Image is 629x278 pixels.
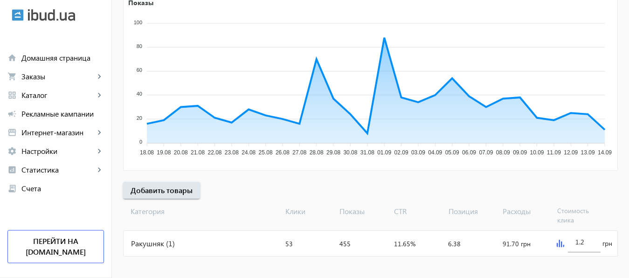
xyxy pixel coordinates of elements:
[21,90,95,100] span: Каталог
[336,206,390,224] span: Показы
[499,206,553,224] span: Расходы
[530,149,544,156] tspan: 10.09
[7,165,17,174] mat-icon: analytics
[445,149,459,156] tspan: 05.09
[259,149,273,156] tspan: 25.08
[496,149,510,156] tspan: 08.09
[547,149,561,156] tspan: 11.09
[157,149,171,156] tspan: 19.08
[134,19,142,25] tspan: 100
[7,53,17,63] mat-icon: home
[479,149,493,156] tspan: 07.09
[428,149,442,156] tspan: 04.09
[445,206,499,224] span: Позиция
[7,90,17,100] mat-icon: grid_view
[137,91,142,97] tspan: 40
[95,146,104,156] mat-icon: keyboard_arrow_right
[390,206,445,224] span: CTR
[137,43,142,49] tspan: 80
[21,184,104,193] span: Счета
[95,128,104,137] mat-icon: keyboard_arrow_right
[137,67,142,73] tspan: 60
[137,115,142,121] tspan: 20
[276,149,290,156] tspan: 26.08
[140,149,154,156] tspan: 18.08
[21,72,95,81] span: Заказы
[343,149,357,156] tspan: 30.08
[191,149,205,156] tspan: 21.08
[7,128,17,137] mat-icon: storefront
[339,239,351,248] span: 455
[7,184,17,193] mat-icon: receipt_long
[124,231,282,256] div: Ракушняк (1)
[225,149,239,156] tspan: 23.08
[95,165,104,174] mat-icon: keyboard_arrow_right
[411,149,425,156] tspan: 03.09
[174,149,188,156] tspan: 20.08
[394,149,408,156] tspan: 02.09
[21,128,95,137] span: Интернет-магазин
[553,206,608,224] span: Стоимость клика
[513,149,527,156] tspan: 09.09
[21,165,95,174] span: Статистика
[7,146,17,156] mat-icon: settings
[503,239,531,248] span: 91.70 грн
[394,239,415,248] span: 11.65%
[7,72,17,81] mat-icon: shopping_cart
[123,206,282,224] span: Категория
[285,239,293,248] span: 53
[21,53,104,63] span: Домашняя страница
[7,230,104,263] a: Перейти на [DOMAIN_NAME]
[581,149,595,156] tspan: 13.09
[602,239,612,248] span: грн
[360,149,374,156] tspan: 31.08
[242,149,256,156] tspan: 24.08
[292,149,306,156] tspan: 27.08
[326,149,340,156] tspan: 29.08
[95,90,104,100] mat-icon: keyboard_arrow_right
[310,149,324,156] tspan: 28.08
[564,149,578,156] tspan: 12.09
[448,239,461,248] span: 6.38
[139,139,142,145] tspan: 0
[12,9,24,21] img: ibud.svg
[207,149,221,156] tspan: 22.08
[28,9,75,21] img: ibud_text.svg
[21,109,104,118] span: Рекламные кампании
[7,109,17,118] mat-icon: campaign
[131,185,193,195] span: Добавить товары
[377,149,391,156] tspan: 01.09
[123,182,200,199] button: Добавить товары
[598,149,612,156] tspan: 14.09
[557,240,564,247] img: graph.svg
[21,146,95,156] span: Настройки
[462,149,476,156] tspan: 06.09
[282,206,336,224] span: Клики
[95,72,104,81] mat-icon: keyboard_arrow_right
